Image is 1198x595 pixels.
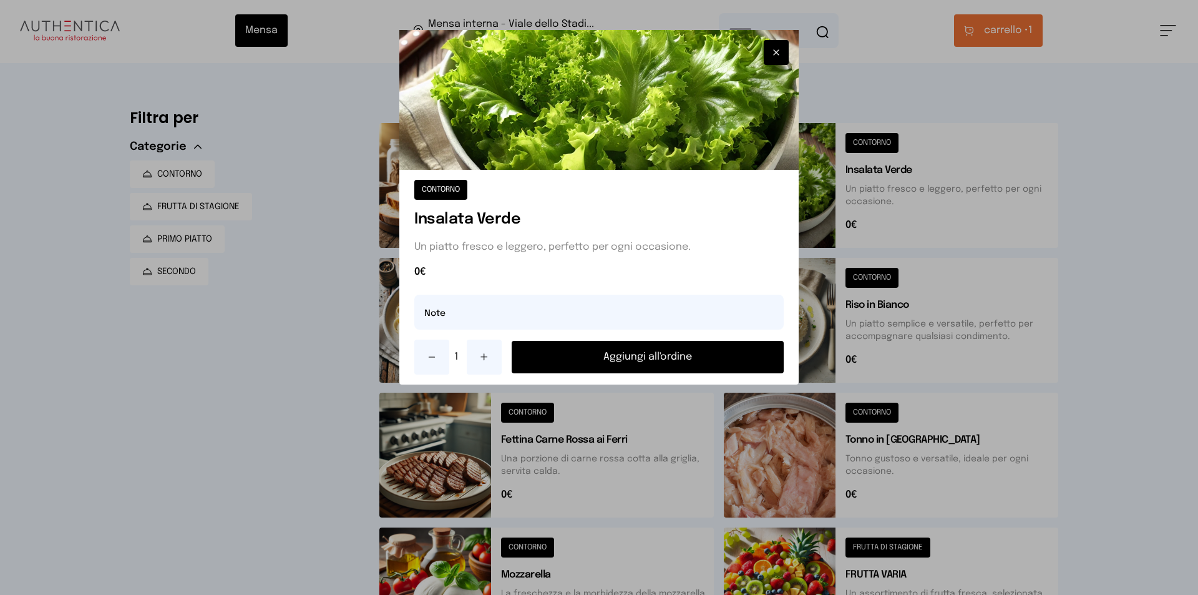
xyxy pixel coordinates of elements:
img: Insalata Verde [399,30,799,170]
span: 1 [454,350,462,365]
p: Un piatto fresco e leggero, perfetto per ogni occasione. [414,240,784,255]
h1: Insalata Verde [414,210,784,230]
button: CONTORNO [414,180,467,200]
button: Aggiungi all'ordine [512,341,784,373]
span: 0€ [414,265,784,280]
